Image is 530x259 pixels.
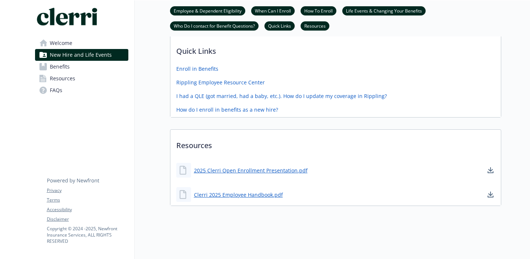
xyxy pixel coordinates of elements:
a: When Can I Enroll [251,7,295,14]
a: Enroll in Benefits [176,65,218,73]
a: 2025 Clerri Open Enrollment Presentation.pdf [194,167,308,174]
a: download document [486,190,495,199]
span: Welcome [50,37,72,49]
a: Benefits [35,61,128,73]
p: Quick Links [170,35,501,63]
a: How do I enroll in benefits as a new hire? [176,106,278,113]
span: Resources [50,73,75,84]
a: Resources [35,73,128,84]
a: Privacy [47,187,128,194]
a: download document [486,166,495,175]
a: Terms [47,197,128,203]
a: Clerri 2025 Employee Handbook.pdf [194,191,283,199]
span: New Hire and Life Events [50,49,112,61]
a: Employee & Dependent Eligibility [170,7,245,14]
span: FAQs [50,84,62,96]
a: Rippling Employee Resource Center [176,78,265,86]
a: FAQs [35,84,128,96]
a: Who Do I contact for Benefit Questions? [170,22,259,29]
a: Resources [301,22,329,29]
a: Accessibility [47,206,128,213]
p: Resources [170,130,501,157]
a: Disclaimer [47,216,128,223]
a: Quick Links [264,22,295,29]
span: Benefits [50,61,70,73]
p: Copyright © 2024 - 2025 , Newfront Insurance Services, ALL RIGHTS RESERVED [47,225,128,244]
a: Welcome [35,37,128,49]
a: New Hire and Life Events [35,49,128,61]
a: I had a QLE (got married, had a baby, etc.). How do I update my coverage in Rippling? [176,92,387,100]
a: Life Events & Changing Your Benefits [342,7,426,14]
a: How To Enroll [301,7,336,14]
